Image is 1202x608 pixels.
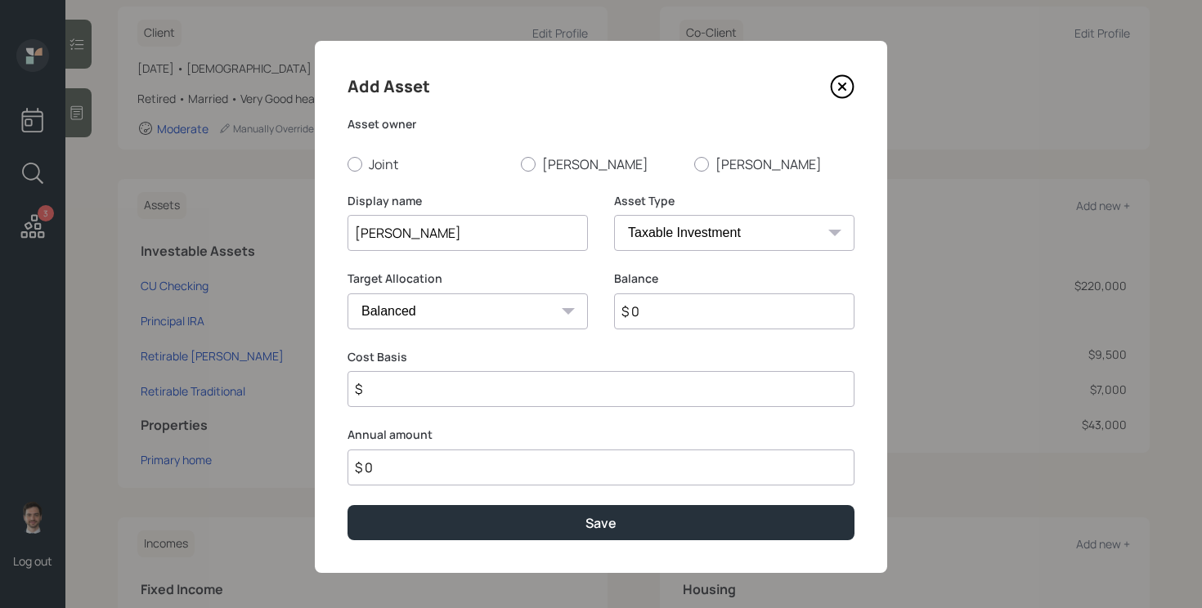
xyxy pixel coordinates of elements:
[348,270,588,287] label: Target Allocation
[585,514,617,532] div: Save
[348,74,430,100] h4: Add Asset
[348,155,508,173] label: Joint
[348,427,854,443] label: Annual amount
[348,116,854,132] label: Asset owner
[614,193,854,209] label: Asset Type
[521,155,681,173] label: [PERSON_NAME]
[348,193,588,209] label: Display name
[348,505,854,540] button: Save
[694,155,854,173] label: [PERSON_NAME]
[614,270,854,287] label: Balance
[348,349,854,365] label: Cost Basis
